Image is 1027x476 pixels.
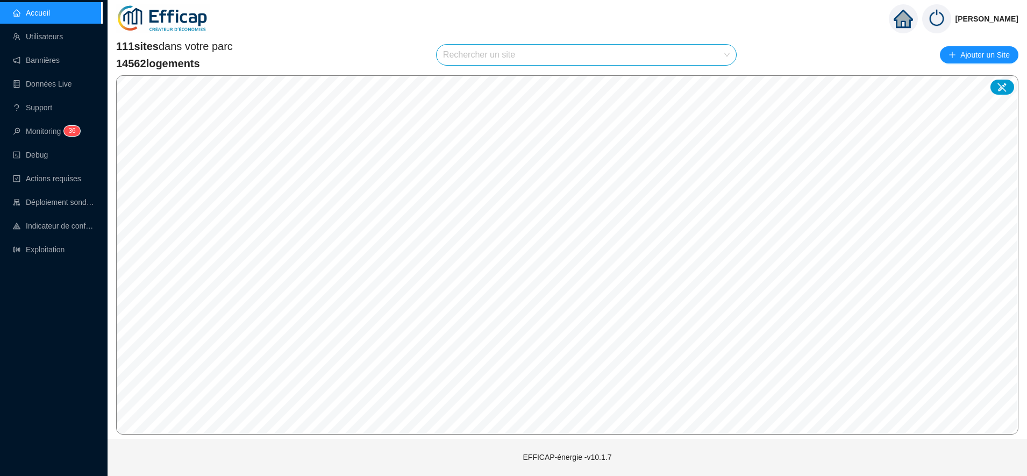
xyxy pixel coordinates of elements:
[940,46,1018,63] button: Ajouter un Site
[13,222,95,230] a: heat-mapIndicateur de confort
[13,198,95,207] a: clusterDéploiement sondes
[68,127,72,134] span: 3
[523,453,612,461] span: EFFICAP-énergie - v10.1.7
[13,245,65,254] a: slidersExploitation
[13,32,63,41] a: teamUtilisateurs
[116,39,233,54] span: dans votre parc
[64,126,80,136] sup: 36
[13,103,52,112] a: questionSupport
[26,174,81,183] span: Actions requises
[894,9,913,29] span: home
[960,47,1010,62] span: Ajouter un Site
[955,2,1018,36] span: [PERSON_NAME]
[116,40,159,52] span: 111 sites
[13,80,72,88] a: databaseDonnées Live
[922,4,951,33] img: power
[116,56,233,71] span: 14562 logements
[13,56,60,65] a: notificationBannières
[72,127,76,134] span: 6
[13,151,48,159] a: codeDebug
[948,51,956,59] span: plus
[13,127,77,136] a: monitorMonitoring36
[13,9,50,17] a: homeAccueil
[117,76,1018,434] canvas: Map
[13,175,20,182] span: check-square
